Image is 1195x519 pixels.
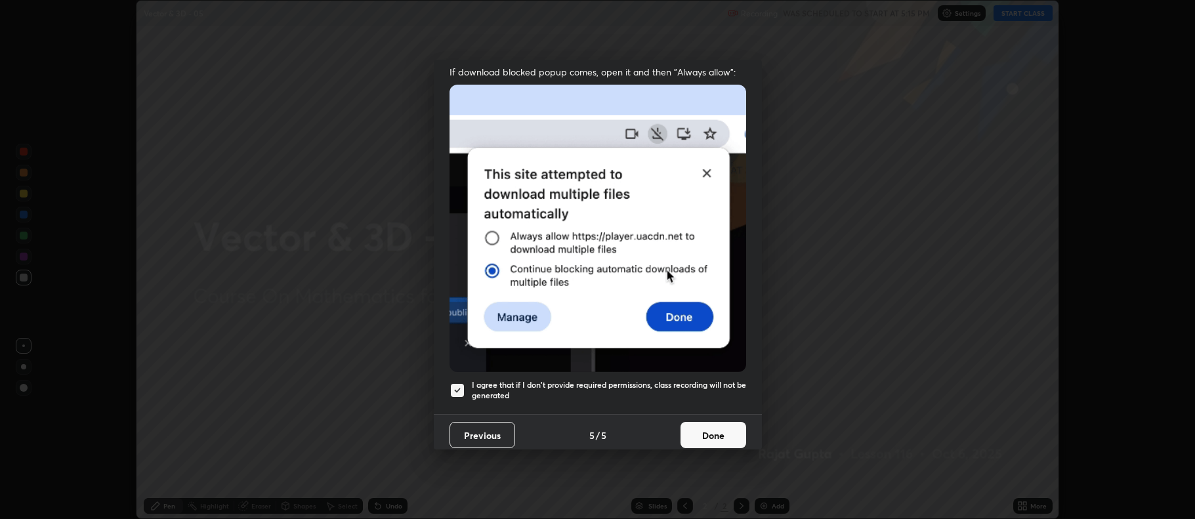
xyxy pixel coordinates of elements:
h5: I agree that if I don't provide required permissions, class recording will not be generated [472,380,746,400]
h4: 5 [589,428,595,442]
span: If download blocked popup comes, open it and then "Always allow": [450,66,746,78]
h4: 5 [601,428,606,442]
img: downloads-permission-blocked.gif [450,85,746,371]
button: Done [681,422,746,448]
h4: / [596,428,600,442]
button: Previous [450,422,515,448]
